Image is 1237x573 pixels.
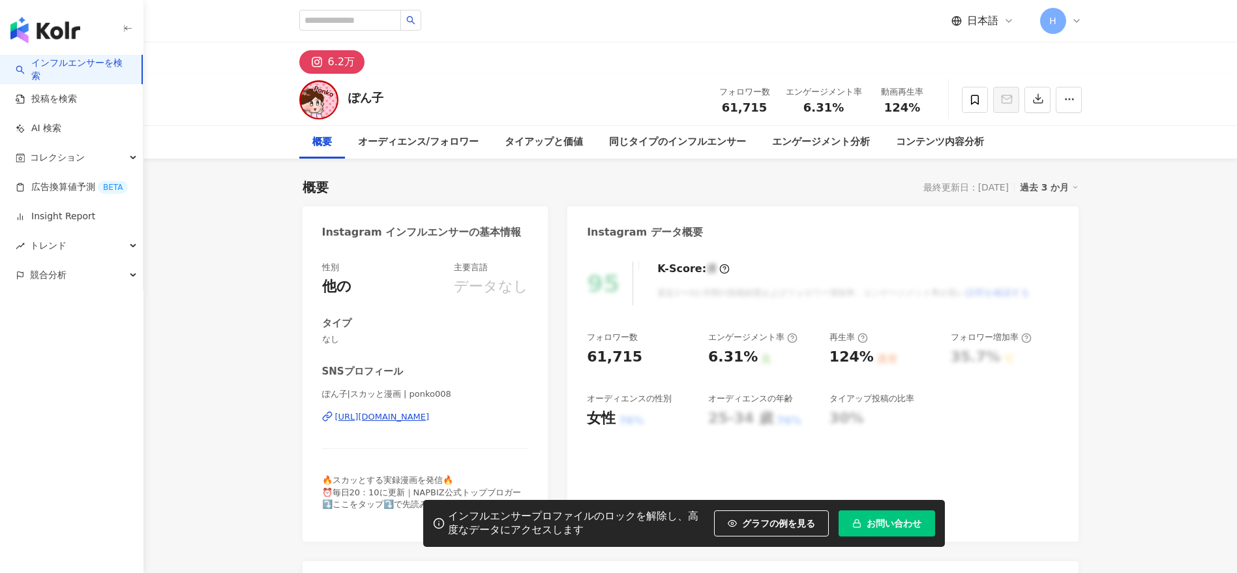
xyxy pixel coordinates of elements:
span: 124% [884,101,921,114]
div: 他の [322,277,351,297]
span: ぽん子|スカッと漫画 | ponko008 [322,388,529,400]
button: グラフの例を見る [714,510,829,536]
div: オーディエンス/フォロワー [358,134,479,150]
div: 概要 [303,178,329,196]
img: logo [10,17,80,43]
a: AI 検索 [16,122,61,135]
div: ぽん子 [348,89,383,106]
div: [URL][DOMAIN_NAME] [335,411,430,423]
span: search [406,16,415,25]
span: なし [322,333,529,345]
div: オーディエンスの年齢 [708,393,793,405]
div: フォロワー数 [719,85,770,99]
span: お問い合わせ [867,518,921,529]
div: 6.31% [708,347,758,367]
div: コンテンツ内容分析 [896,134,984,150]
span: トレンド [30,231,67,260]
div: インフルエンサープロファイルのロックを解除し、高度なデータにアクセスします [448,510,708,537]
div: タイアップ投稿の比率 [829,393,914,405]
img: KOL Avatar [299,80,338,119]
span: 競合分析 [30,260,67,290]
span: 61,715 [722,101,767,114]
span: rise [16,241,25,251]
div: フォロワー数 [587,332,638,343]
a: 広告換算値予測BETA [16,181,128,194]
div: Instagram インフルエンサーの基本情報 [322,225,522,240]
span: 6.31% [803,101,844,114]
div: K-Score : [657,262,730,276]
div: 最終更新日：[DATE] [923,182,1009,193]
div: Instagram データ概要 [587,225,703,240]
div: エンゲージメント分析 [772,134,870,150]
a: [URL][DOMAIN_NAME] [322,411,529,423]
div: 主要言語 [454,262,488,273]
a: Insight Report [16,210,95,223]
div: エンゲージメント率 [708,332,797,343]
div: 61,715 [587,347,642,367]
span: 🔥スカッとする実録漫画を発信🔥 ⏰毎日20：10に更新｜NAPBIZ公式トップブロガー ⤵️ここをタップ⤵️で先読みできる 月間800万PV㊗️KADOKAWA様より電子書籍発売 お仕事依頼はD... [322,475,521,556]
div: 女性 [587,409,616,429]
div: 概要 [312,134,332,150]
span: コレクション [30,143,85,172]
span: H [1049,14,1056,28]
div: タイアップと価値 [505,134,583,150]
div: SNSプロフィール [322,365,403,379]
div: エンゲージメント率 [786,85,862,99]
a: searchインフルエンサーを検索 [16,57,131,82]
div: オーディエンスの性別 [587,393,672,405]
span: グラフの例を見る [742,518,815,529]
div: 6.2万 [328,53,355,71]
div: 過去 3 か月 [1020,179,1079,196]
a: 投稿を検索 [16,93,77,106]
div: 124% [829,347,874,367]
button: 6.2万 [299,50,365,74]
div: フォロワー増加率 [951,332,1032,343]
div: 再生率 [829,332,868,343]
div: 動画再生率 [878,85,927,99]
div: データなし [454,277,528,297]
div: タイプ [322,317,351,330]
div: 性別 [322,262,339,273]
button: お問い合わせ [839,510,935,536]
div: 同じタイプのインフルエンサー [609,134,746,150]
span: 日本語 [967,14,998,28]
